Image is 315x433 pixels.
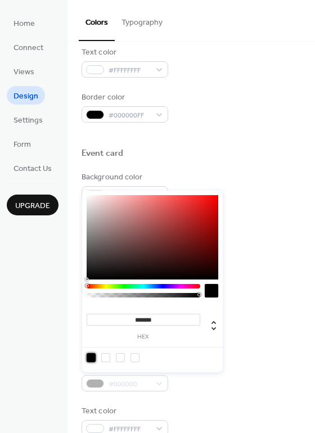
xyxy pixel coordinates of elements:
[82,405,166,417] div: Text color
[82,360,166,372] div: Background color
[13,163,52,175] span: Contact Us
[87,353,96,362] div: rgb(0, 0, 0)
[82,47,166,58] div: Text color
[7,38,50,56] a: Connect
[7,62,41,80] a: Views
[7,13,42,32] a: Home
[13,18,35,30] span: Home
[109,65,150,76] span: #FFFFFFFF
[13,91,38,102] span: Design
[109,110,150,121] span: #000000FF
[7,159,58,177] a: Contact Us
[13,42,43,54] span: Connect
[101,353,110,362] div: rgba(255, 255, 255, 0.22745098039215686)
[7,86,45,105] a: Design
[82,92,166,103] div: Border color
[15,200,50,212] span: Upgrade
[87,334,200,340] label: hex
[13,139,31,151] span: Form
[82,148,123,160] div: Event card
[7,195,58,215] button: Upgrade
[7,110,49,129] a: Settings
[82,172,166,183] div: Background color
[130,353,139,362] div: rgba(255, 255, 255, 0.17647058823529413)
[7,134,38,153] a: Form
[13,115,43,127] span: Settings
[13,66,34,78] span: Views
[116,353,125,362] div: rgb(255, 255, 255)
